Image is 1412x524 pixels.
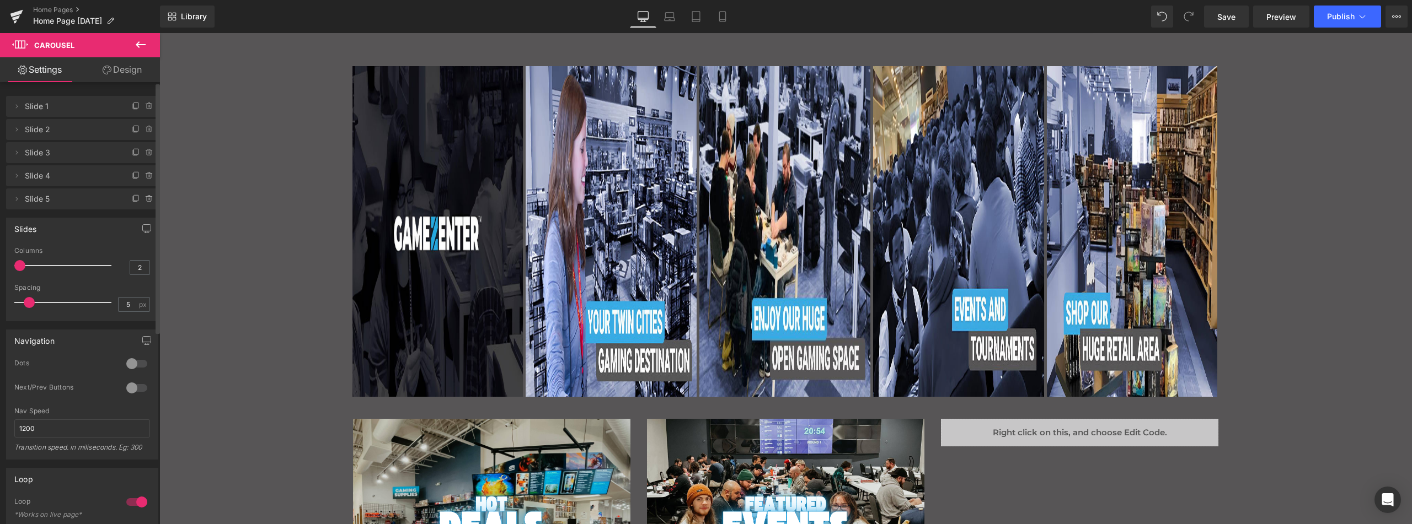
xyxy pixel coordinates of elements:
[25,188,117,209] span: Slide 5
[160,6,215,28] a: New Library
[14,284,150,291] div: Spacing
[1327,12,1355,21] span: Publish
[630,6,656,28] a: Desktop
[709,6,736,28] a: Mobile
[14,383,115,395] div: Next/Prev Buttons
[1178,6,1200,28] button: Redo
[1253,6,1309,28] a: Preview
[14,330,55,345] div: Navigation
[25,142,117,163] span: Slide 3
[34,41,74,50] span: Carousel
[181,12,207,21] span: Library
[14,359,115,370] div: Dots
[656,6,683,28] a: Laptop
[1266,11,1296,23] span: Preview
[14,511,114,518] div: *Works on live page*
[139,301,148,308] span: px
[14,443,150,459] div: Transition speed. in miliseconds. Eg: 300
[33,6,160,14] a: Home Pages
[1314,6,1381,28] button: Publish
[25,165,117,186] span: Slide 4
[14,468,33,484] div: Loop
[1217,11,1235,23] span: Save
[1386,6,1408,28] button: More
[33,17,102,25] span: Home Page [DATE]
[14,247,150,255] div: Columns
[25,119,117,140] span: Slide 2
[25,96,117,117] span: Slide 1
[14,497,115,509] div: Loop
[1374,487,1401,513] div: Open Intercom Messenger
[683,6,709,28] a: Tablet
[1151,6,1173,28] button: Undo
[82,57,162,82] a: Design
[14,218,36,234] div: Slides
[14,407,150,415] div: Nav Speed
